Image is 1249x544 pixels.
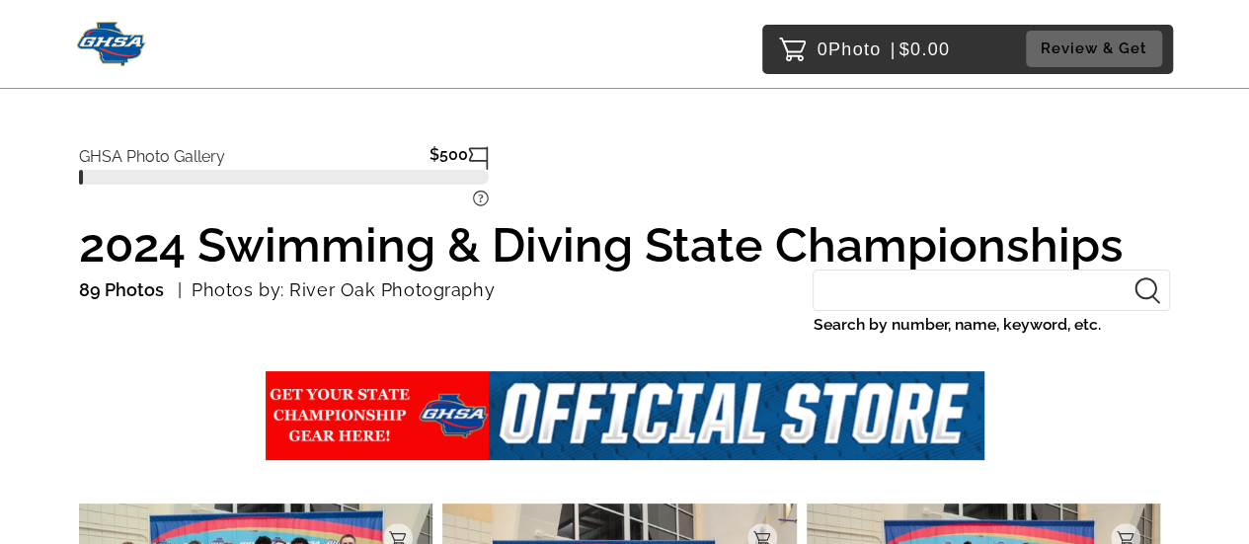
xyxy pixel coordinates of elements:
[1026,31,1168,67] a: Review & Get
[77,22,147,66] img: Snapphound Logo
[891,39,897,59] span: |
[429,146,468,170] p: $500
[79,274,164,306] p: 89 Photos
[79,220,1170,270] h1: 2024 Swimming & Diving State Championships
[266,371,984,460] img: ghsa%2Fevents%2Fgallery%2Fundefined%2F5fb9f561-abbd-4c28-b40d-30de1d9e5cda
[79,138,225,166] p: GHSA Photo Gallery
[828,34,882,65] span: Photo
[1026,31,1162,67] button: Review & Get
[813,311,1170,339] label: Search by number, name, keyword, etc.
[178,274,495,306] p: Photos by: River Oak Photography
[818,34,951,65] p: 0 $0.00
[478,192,484,205] tspan: ?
